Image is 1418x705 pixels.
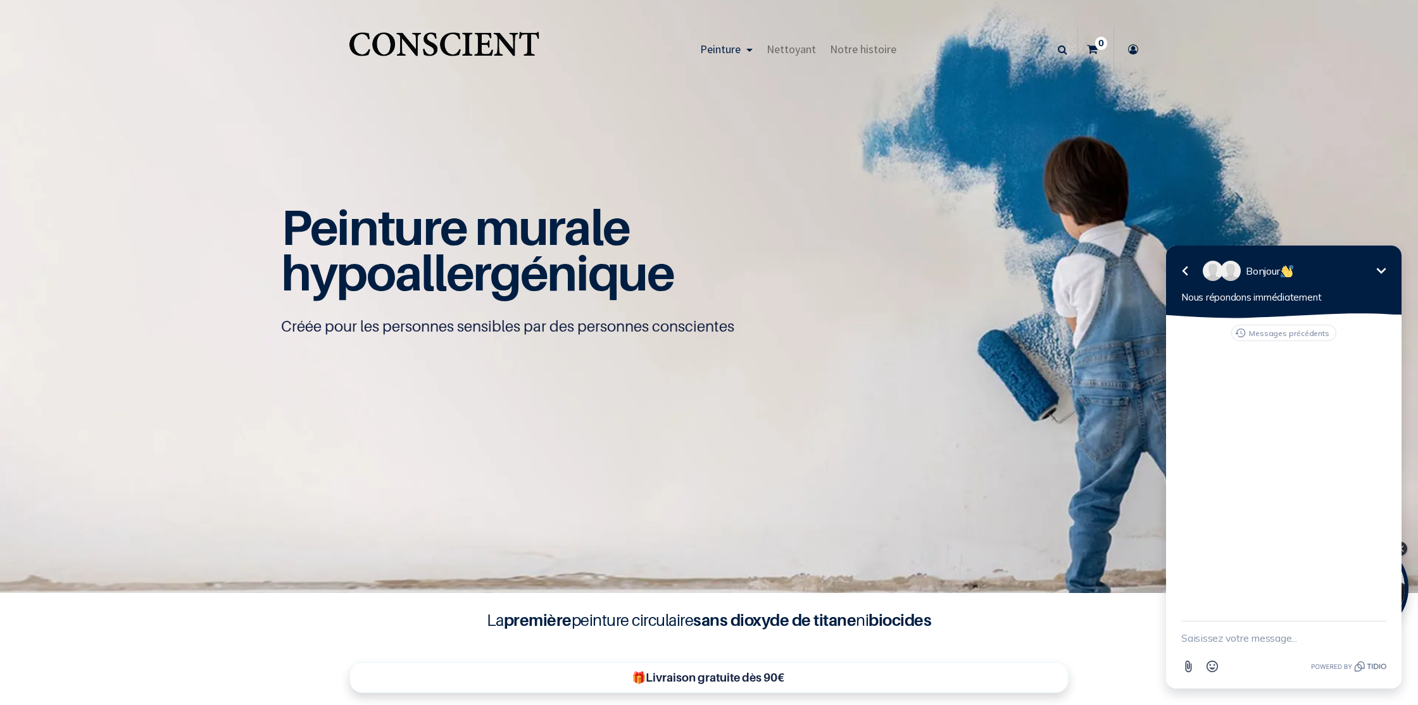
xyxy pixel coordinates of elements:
b: sans dioxyde de titane [693,610,856,630]
span: hypoallergénique [281,243,674,302]
b: 🎁Livraison gratuite dès 90€ [632,671,784,684]
span: Peinture murale [281,197,630,256]
a: 0 [1078,27,1114,72]
span: Nettoyant [767,42,816,56]
span: Peinture [700,42,741,56]
b: première [504,610,572,630]
iframe: Tidio Chat [1150,232,1418,705]
span: Notre histoire [830,42,896,56]
h4: La peinture circulaire ni [456,608,962,632]
b: biocides [869,610,931,630]
p: Créée pour les personnes sensibles par des personnes conscientes [281,316,1137,337]
img: Conscient [346,25,542,75]
sup: 0 [1095,37,1107,49]
a: Peinture [693,27,760,72]
a: Logo of Conscient [346,25,542,75]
